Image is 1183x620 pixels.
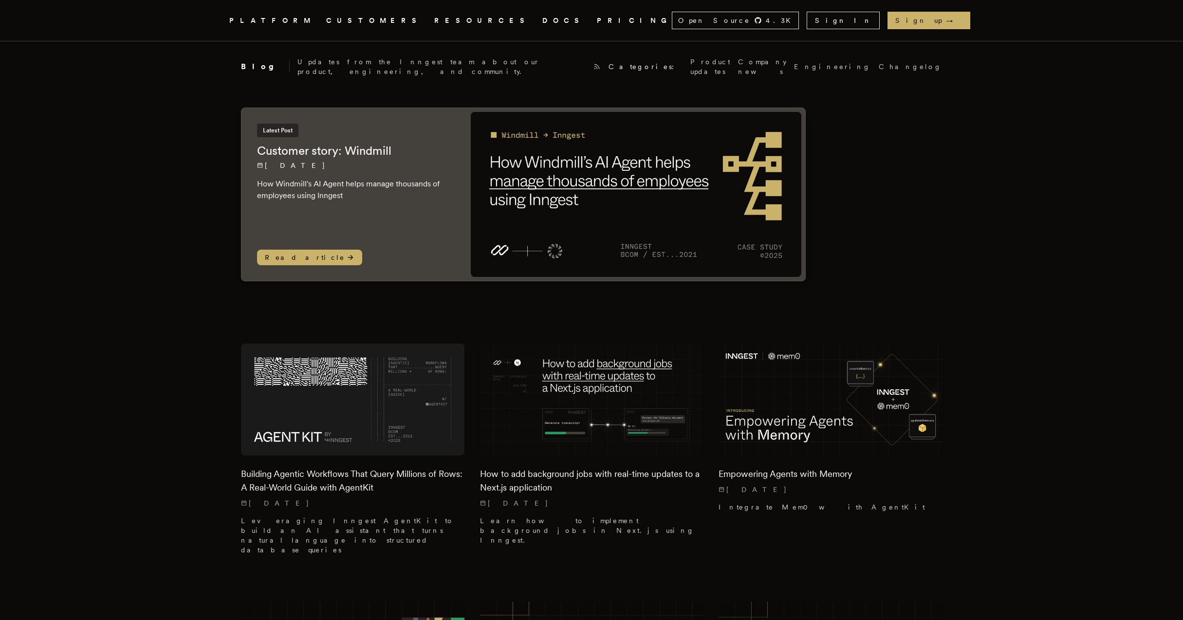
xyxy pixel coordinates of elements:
[241,108,806,281] a: Latest PostCustomer story: Windmill[DATE] How Windmill's AI Agent helps manage thousands of emplo...
[241,498,464,508] p: [DATE]
[297,57,585,76] p: Updates from the Inngest team about our product, engineering, and community.
[241,344,464,562] a: Featured image for Building Agentic Workflows That Query Millions of Rows: A Real-World Guide wit...
[597,15,672,27] a: PRICING
[887,12,970,29] a: Sign up
[241,516,464,555] p: Leveraging Inngest AgentKit to build an AI assistant that turns natural language into structured ...
[480,344,703,552] a: Featured image for How to add background jobs with real-time updates to a Next.js application blo...
[241,344,464,455] img: Featured image for Building Agentic Workflows That Query Millions of Rows: A Real-World Guide wit...
[719,485,942,494] p: [DATE]
[229,15,314,27] button: PLATFORM
[480,516,703,545] p: Learn how to implement background jobs in Next.js using Inngest.
[794,62,871,72] a: Engineering
[241,467,464,494] h2: Building Agentic Workflows That Query Millions of Rows: A Real-World Guide with AgentKit
[257,124,298,137] span: Latest Post
[257,250,362,265] span: Read article
[609,62,683,72] span: Categories:
[690,57,730,76] a: Product updates
[807,12,880,29] a: Sign In
[480,467,703,494] h2: How to add background jobs with real-time updates to a Next.js application
[241,61,290,73] h2: Blog
[257,143,451,159] h2: Customer story: Windmill
[434,15,531,27] button: RESOURCES
[946,16,962,25] span: →
[719,502,942,512] p: Integrate Mem0 with AgentKit
[257,161,451,170] p: [DATE]
[480,498,703,508] p: [DATE]
[480,344,703,455] img: Featured image for How to add background jobs with real-time updates to a Next.js application blo...
[542,15,585,27] a: DOCS
[719,344,942,455] img: Featured image for Empowering Agents with Memory blog post
[719,467,942,481] h2: Empowering Agents with Memory
[766,16,796,25] span: 4.3 K
[326,15,423,27] a: CUSTOMERS
[738,57,786,76] a: Company news
[678,16,750,25] span: Open Source
[879,62,942,72] a: Changelog
[719,344,942,519] a: Featured image for Empowering Agents with Memory blog postEmpowering Agents with Memory[DATE] Int...
[257,178,451,201] p: How Windmill's AI Agent helps manage thousands of employees using Inngest
[471,112,801,277] img: Featured image for Customer story: Windmill blog post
